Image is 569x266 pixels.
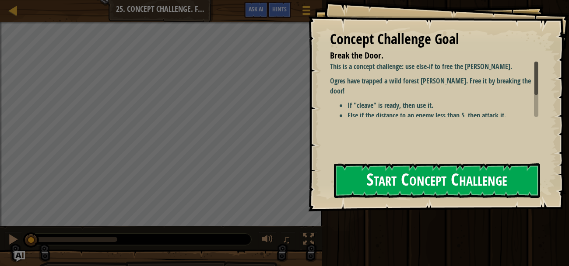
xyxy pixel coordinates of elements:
button: Ctrl + P: Pause [4,231,22,249]
button: Ask AI [244,2,268,18]
button: Toggle fullscreen [300,231,317,249]
button: Show game menu [295,2,317,22]
button: Start Concept Challenge [334,163,540,198]
button: Adjust volume [259,231,276,249]
li: If "cleave" is ready, then use it. [348,100,538,111]
div: Concept Challenge Goal [330,29,538,49]
span: Hints [272,5,287,13]
li: Else if the distance to an enemy less than 5, then attack it. [348,111,538,121]
span: Break the Door. [330,49,383,61]
p: Ogres have trapped a wild forest [PERSON_NAME]. Free it by breaking the door! [330,76,538,96]
li: Break the Door. [319,49,536,62]
p: This is a concept challenge: use else-if to free the [PERSON_NAME]. [330,62,538,72]
button: ♫ [281,231,295,249]
button: Ask AI [14,251,25,262]
span: Ask AI [249,5,263,13]
span: ♫ [282,233,291,246]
